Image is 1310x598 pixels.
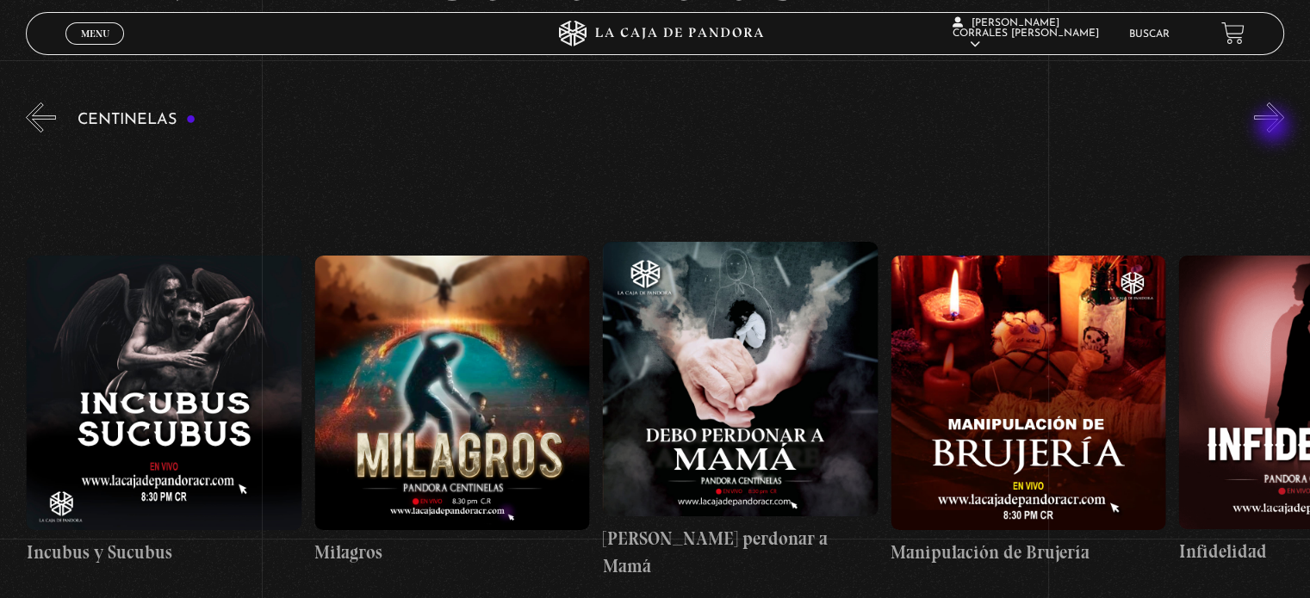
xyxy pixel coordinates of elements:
span: Menu [81,28,109,39]
h3: Centinelas [78,112,196,128]
a: View your shopping cart [1221,22,1245,45]
span: Cerrar [75,43,115,55]
button: Previous [26,102,56,133]
a: Buscar [1129,29,1170,40]
h4: [PERSON_NAME] perdonar a Mamá [602,525,877,579]
h4: Incubus y Sucubus [26,539,301,566]
h4: Milagros [314,539,589,566]
h4: Manipulación de Brujería [891,539,1165,566]
span: [PERSON_NAME] Corrales [PERSON_NAME] [953,18,1099,50]
button: Next [1254,102,1284,133]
